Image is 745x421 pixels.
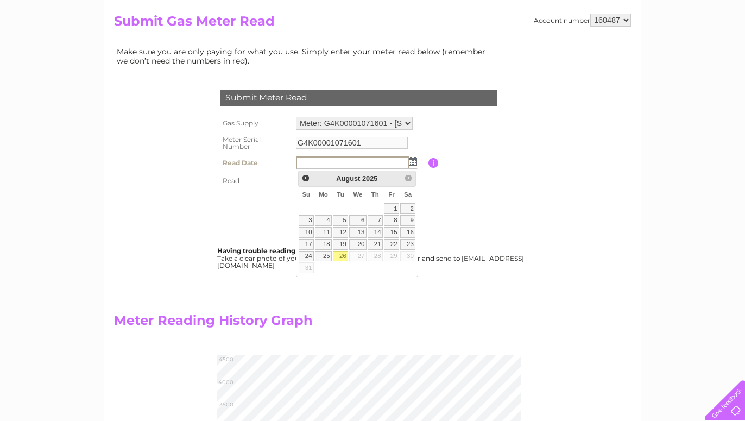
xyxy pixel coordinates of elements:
a: 5 [333,215,348,226]
a: 0333 014 3131 [540,5,615,19]
span: Thursday [371,191,379,198]
th: Meter Serial Number [217,133,293,154]
a: 14 [368,227,383,238]
span: Tuesday [337,191,344,198]
span: Sunday [302,191,310,198]
span: 2025 [362,174,377,183]
a: Energy [581,46,605,54]
th: Read Date [217,154,293,172]
a: 3 [299,215,314,226]
a: 26 [333,251,348,262]
h2: Submit Gas Meter Read [114,14,631,34]
a: 1 [384,203,399,214]
a: 13 [349,227,367,238]
span: August [336,174,360,183]
img: ... [409,157,417,166]
div: Take a clear photo of your readings, tell us which supply it's for and send to [EMAIL_ADDRESS][DO... [217,247,526,269]
h2: Meter Reading History Graph [114,313,494,334]
a: Blog [651,46,666,54]
input: Information [428,158,439,168]
div: Submit Meter Read [220,90,497,106]
a: 17 [299,239,314,250]
a: 4 [315,215,332,226]
a: Contact [673,46,699,54]
a: 15 [384,227,399,238]
a: 10 [299,227,314,238]
span: Friday [388,191,395,198]
th: Gas Supply [217,114,293,133]
img: logo.png [26,28,81,61]
a: 20 [349,239,367,250]
a: 18 [315,239,332,250]
a: Prev [300,172,312,185]
a: 7 [368,215,383,226]
a: 22 [384,239,399,250]
a: 8 [384,215,399,226]
span: Prev [301,174,310,183]
span: Saturday [404,191,412,198]
a: 25 [315,251,332,262]
a: 6 [349,215,367,226]
a: 12 [333,227,348,238]
div: Account number [534,14,631,27]
a: 24 [299,251,314,262]
a: 16 [400,227,415,238]
span: Wednesday [353,191,362,198]
a: 19 [333,239,348,250]
a: 11 [315,227,332,238]
a: 23 [400,239,415,250]
td: Make sure you are only paying for what you use. Simply enter your meter read below (remember we d... [114,45,494,67]
td: Are you sure the read you have entered is correct? [293,190,428,210]
th: Read [217,172,293,190]
span: Monday [319,191,328,198]
a: 21 [368,239,383,250]
a: 9 [400,215,415,226]
a: Log out [709,46,735,54]
a: Water [554,46,574,54]
div: Clear Business is a trading name of Verastar Limited (registered in [GEOGRAPHIC_DATA] No. 3667643... [117,6,630,53]
a: 2 [400,203,415,214]
b: Having trouble reading your meter? [217,247,339,255]
a: Telecoms [611,46,644,54]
